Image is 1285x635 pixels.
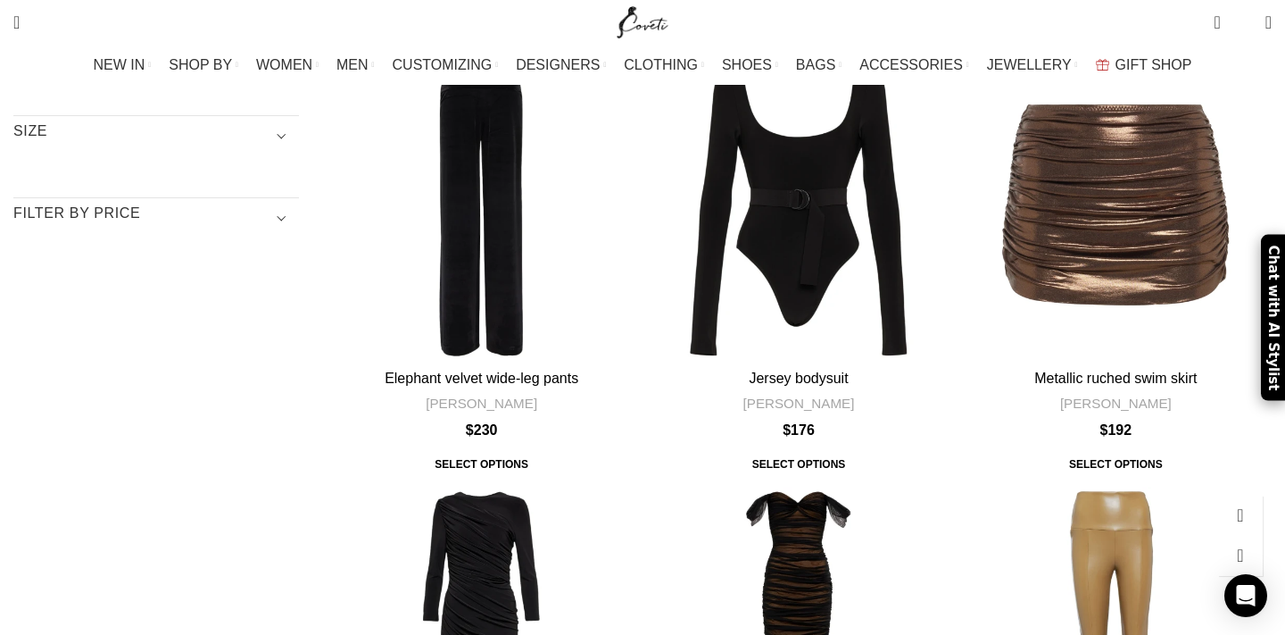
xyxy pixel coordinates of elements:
[336,56,369,73] span: MEN
[426,394,537,413] a: [PERSON_NAME]
[783,422,815,438] bdi: 176
[326,49,637,361] a: Elephant velvet wide-leg pants
[740,449,858,481] span: Select options
[624,47,704,83] a: CLOTHING
[4,4,29,40] a: Search
[1057,449,1175,481] a: Select options for “Metallic ruched swim skirt”
[1238,18,1251,31] span: 0
[385,371,578,386] a: Elephant velvet wide-leg pants
[1100,422,1108,438] span: $
[422,449,541,481] span: Select options
[1096,47,1192,83] a: GIFT SHOP
[1096,59,1109,71] img: GiftBag
[987,56,1072,73] span: JEWELLERY
[466,422,474,438] span: $
[1205,4,1229,40] a: 0
[1115,56,1192,73] span: GIFT SHOP
[722,47,778,83] a: SHOES
[749,371,848,386] a: Jersey bodysuit
[796,47,841,83] a: BAGS
[422,449,541,481] a: Select options for “Elephant velvet wide-leg pants”
[642,49,954,361] a: Jersey bodysuit
[256,47,319,83] a: WOMEN
[796,56,835,73] span: BAGS
[13,121,299,152] h3: SIZE
[393,47,499,83] a: CUSTOMIZING
[1215,9,1229,22] span: 0
[94,56,145,73] span: NEW IN
[13,204,299,234] h3: Filter by price
[336,47,374,83] a: MEN
[393,56,493,73] span: CUSTOMIZING
[516,47,606,83] a: DESIGNERS
[743,394,855,413] a: [PERSON_NAME]
[1060,394,1172,413] a: [PERSON_NAME]
[94,47,152,83] a: NEW IN
[1034,371,1197,386] a: Metallic ruched swim skirt
[783,422,791,438] span: $
[1224,574,1267,617] div: Open Intercom Messenger
[169,47,238,83] a: SHOP BY
[722,56,772,73] span: SHOES
[859,47,969,83] a: ACCESSORIES
[1234,4,1252,40] div: My Wishlist
[859,56,963,73] span: ACCESSORIES
[256,56,312,73] span: WOMEN
[1218,496,1263,536] a: Quick view
[624,56,698,73] span: CLOTHING
[1057,449,1175,481] span: Select options
[987,47,1078,83] a: JEWELLERY
[516,56,600,73] span: DESIGNERS
[740,449,858,481] a: Select options for “Jersey bodysuit”
[466,422,498,438] bdi: 230
[169,56,232,73] span: SHOP BY
[613,13,673,29] a: Site logo
[960,49,1272,361] a: Metallic ruched swim skirt
[1100,422,1132,438] bdi: 192
[4,47,1281,83] div: Main navigation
